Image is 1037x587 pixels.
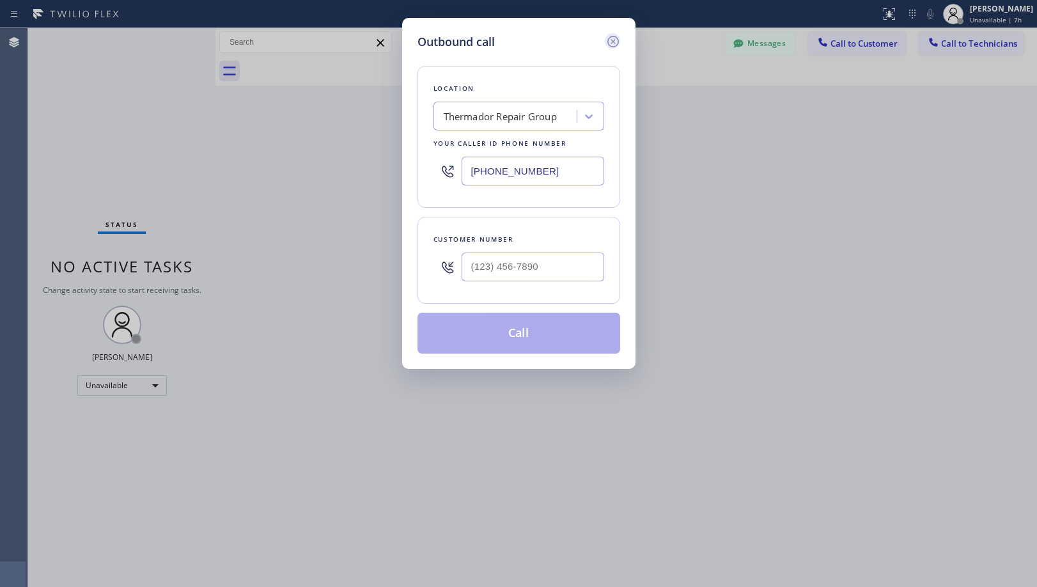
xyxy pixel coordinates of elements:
div: Location [433,82,604,95]
h5: Outbound call [417,33,495,51]
div: Thermador Repair Group [444,109,557,124]
input: (123) 456-7890 [462,253,604,281]
div: Customer number [433,233,604,246]
input: (123) 456-7890 [462,157,604,185]
div: Your caller id phone number [433,137,604,150]
button: Call [417,313,620,354]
